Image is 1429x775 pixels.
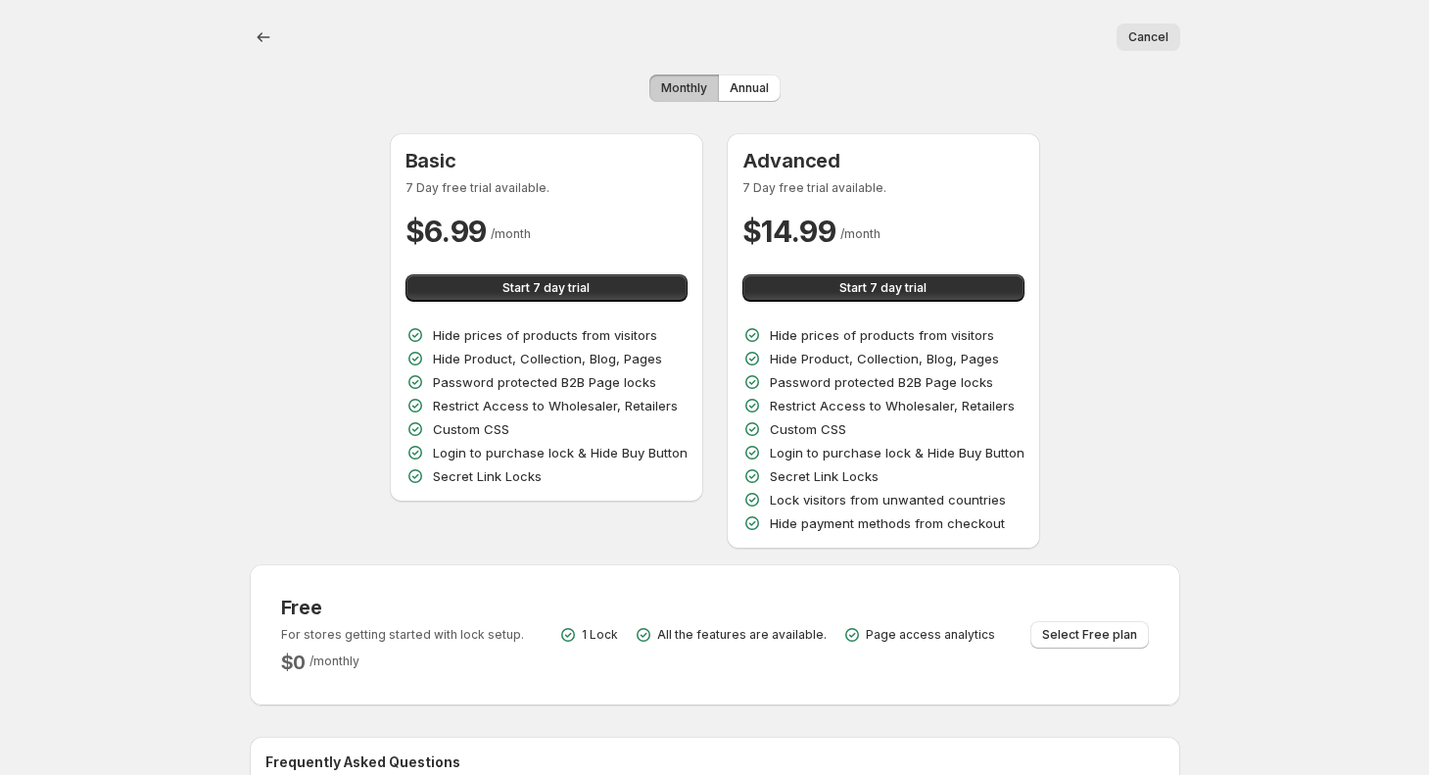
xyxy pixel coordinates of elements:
[433,349,662,368] p: Hide Product, Collection, Blog, Pages
[1030,621,1149,649] button: Select Free plan
[770,443,1024,462] p: Login to purchase lock & Hide Buy Button
[265,752,1165,772] h2: Frequently Asked Questions
[1128,29,1168,45] span: Cancel
[582,627,618,643] p: 1 Lock
[433,443,688,462] p: Login to purchase lock & Hide Buy Button
[657,627,827,643] p: All the features are available.
[433,372,656,392] p: Password protected B2B Page locks
[433,325,657,345] p: Hide prices of products from visitors
[310,654,359,668] span: / monthly
[770,466,879,486] p: Secret Link Locks
[281,627,524,643] p: For stores getting started with lock setup.
[250,24,277,51] button: back
[405,274,688,302] button: Start 7 day trial
[770,490,1006,509] p: Lock visitors from unwanted countries
[839,280,927,296] span: Start 7 day trial
[649,74,719,102] button: Monthly
[281,596,524,619] h3: Free
[1117,24,1180,51] button: Cancel
[770,513,1005,533] p: Hide payment methods from checkout
[770,325,994,345] p: Hide prices of products from visitors
[433,466,542,486] p: Secret Link Locks
[770,349,999,368] p: Hide Product, Collection, Blog, Pages
[718,74,781,102] button: Annual
[405,212,488,251] h2: $ 6.99
[433,396,678,415] p: Restrict Access to Wholesaler, Retailers
[742,274,1024,302] button: Start 7 day trial
[281,651,307,674] h2: $ 0
[742,180,1024,196] p: 7 Day free trial available.
[1042,627,1137,643] span: Select Free plan
[866,627,995,643] p: Page access analytics
[661,80,707,96] span: Monthly
[405,180,688,196] p: 7 Day free trial available.
[770,419,846,439] p: Custom CSS
[770,396,1015,415] p: Restrict Access to Wholesaler, Retailers
[730,80,769,96] span: Annual
[742,212,836,251] h2: $ 14.99
[840,226,881,241] span: / month
[433,419,509,439] p: Custom CSS
[405,149,688,172] h3: Basic
[742,149,1024,172] h3: Advanced
[491,226,531,241] span: / month
[502,280,590,296] span: Start 7 day trial
[770,372,993,392] p: Password protected B2B Page locks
